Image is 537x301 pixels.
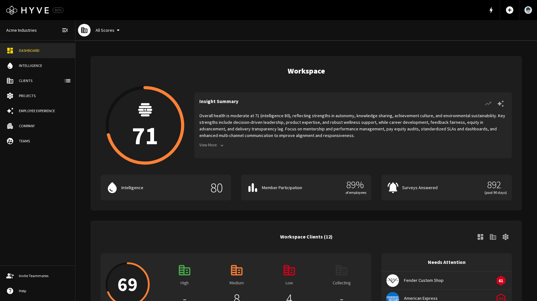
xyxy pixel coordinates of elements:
[93,25,125,36] button: All Scores
[280,233,333,241] h6: Workspace Clients (12)
[19,273,69,279] div: Invite Teammates
[19,93,69,99] div: Projects
[106,86,184,165] button: 71
[6,62,14,69] span: water_drop
[101,175,231,200] button: Intelligence80
[503,3,517,17] button: Add
[118,275,138,294] p: 69
[207,181,226,194] p: 80
[404,277,497,284] span: Fender Custom Shop
[121,184,205,191] p: Intelligence
[199,140,226,150] button: View More
[428,258,466,266] h6: Needs Attention
[132,123,158,148] p: 71
[474,231,487,243] a: View Client Dashboard
[285,280,293,286] p: Low
[19,63,69,68] div: Intelligence
[199,112,507,139] p: Overall health is moderate at 71 (intelligence 80), reflecting strengths in autonomy, knowledge s...
[505,6,514,14] span: add_circle
[19,48,69,53] div: Dashboard
[19,108,69,114] div: Employee Experience
[230,280,244,286] p: Medium
[499,231,512,243] a: View Client Projects
[499,277,503,284] p: 61
[53,8,64,13] div: BETA
[288,66,325,76] h5: Workspace
[495,275,507,286] div: Low
[4,25,39,36] a: Acme Industries
[19,288,69,294] div: Help
[19,138,69,144] div: Teams
[199,97,238,110] h6: Insight Summary
[19,123,69,129] div: Company
[487,231,499,243] a: View Clients
[386,277,399,283] img: fendercustomshop.com
[524,6,532,14] img: User Avatar
[106,181,119,194] span: water_drop
[19,78,69,84] div: Clients
[61,74,74,87] button: client-list
[381,272,512,289] a: Fender Custom Shop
